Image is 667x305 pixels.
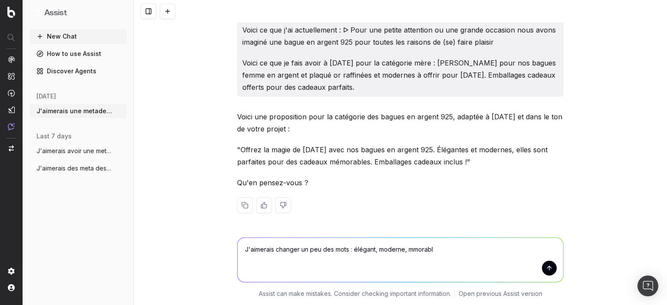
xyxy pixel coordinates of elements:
[242,57,558,93] p: Voici ce que je fais avoir à [DATE] pour la catégorie mère : [PERSON_NAME] pour nos bagues femme ...
[30,144,127,158] button: J'aimerais avoir une meta description de
[237,144,564,168] p: "Offrez la magie de [DATE] avec nos bagues en argent 925. Élégantes et modernes, elles sont parfa...
[33,9,41,17] img: Assist
[8,106,15,113] img: Studio
[30,47,127,61] a: How to use Assist
[30,161,127,175] button: J'aimerais des meta description pour mes
[9,145,14,151] img: Switch project
[30,30,127,43] button: New Chat
[36,92,56,101] span: [DATE]
[30,64,127,78] a: Discover Agents
[8,123,15,130] img: Assist
[36,107,113,115] span: J'aimerais une metadescription (160 cara
[8,284,15,291] img: My account
[637,275,658,296] div: Ouvrir le Messenger Intercom
[237,177,564,189] p: Qu'en pensez-vous ?
[30,104,127,118] button: J'aimerais une metadescription (160 cara
[36,164,113,173] span: J'aimerais des meta description pour mes
[259,289,451,298] p: Assist can make mistakes. Consider checking important information.
[8,268,15,275] img: Setting
[224,114,232,123] img: Botify assist logo
[8,89,15,97] img: Activation
[459,289,542,298] a: Open previous Assist version
[36,132,72,141] span: last 7 days
[237,111,564,135] p: Voici une proposition pour la catégorie des bagues en argent 925, adaptée à [DATE] et dans le ton...
[44,7,67,19] h1: Assist
[8,56,15,63] img: Analytics
[242,24,558,48] p: Voici ce que j'ai actuellement : ᐅ Pour une petite attention ou une grande occasion nous avons im...
[33,7,123,19] button: Assist
[7,7,15,18] img: Botify logo
[8,72,15,80] img: Intelligence
[238,238,563,282] textarea: J'aimerais changer un peu des mots : élégant, moderne, mmorab
[36,147,113,155] span: J'aimerais avoir une meta description de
